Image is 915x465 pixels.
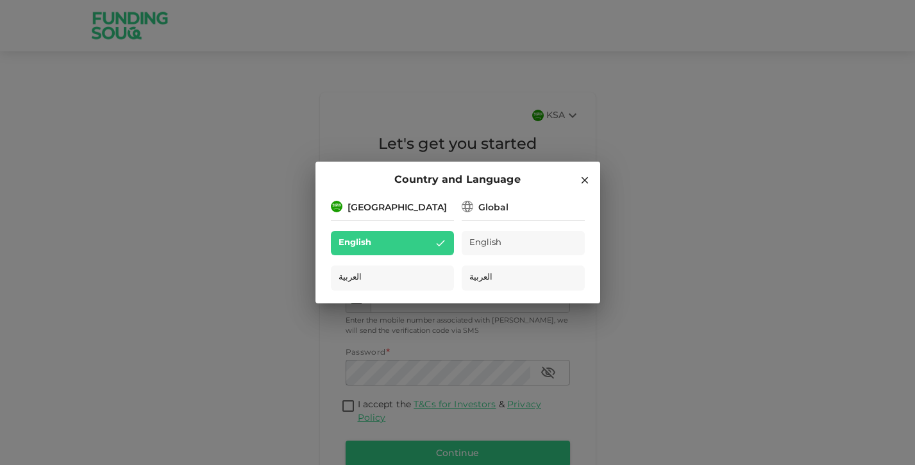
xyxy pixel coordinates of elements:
span: English [469,236,502,251]
span: العربية [339,271,362,285]
div: Global [478,201,508,215]
img: flag-sa.b9a346574cdc8950dd34b50780441f57.svg [331,201,342,212]
span: Country and Language [394,172,520,189]
span: English [339,236,372,251]
div: [GEOGRAPHIC_DATA] [348,201,447,215]
span: العربية [469,271,493,285]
